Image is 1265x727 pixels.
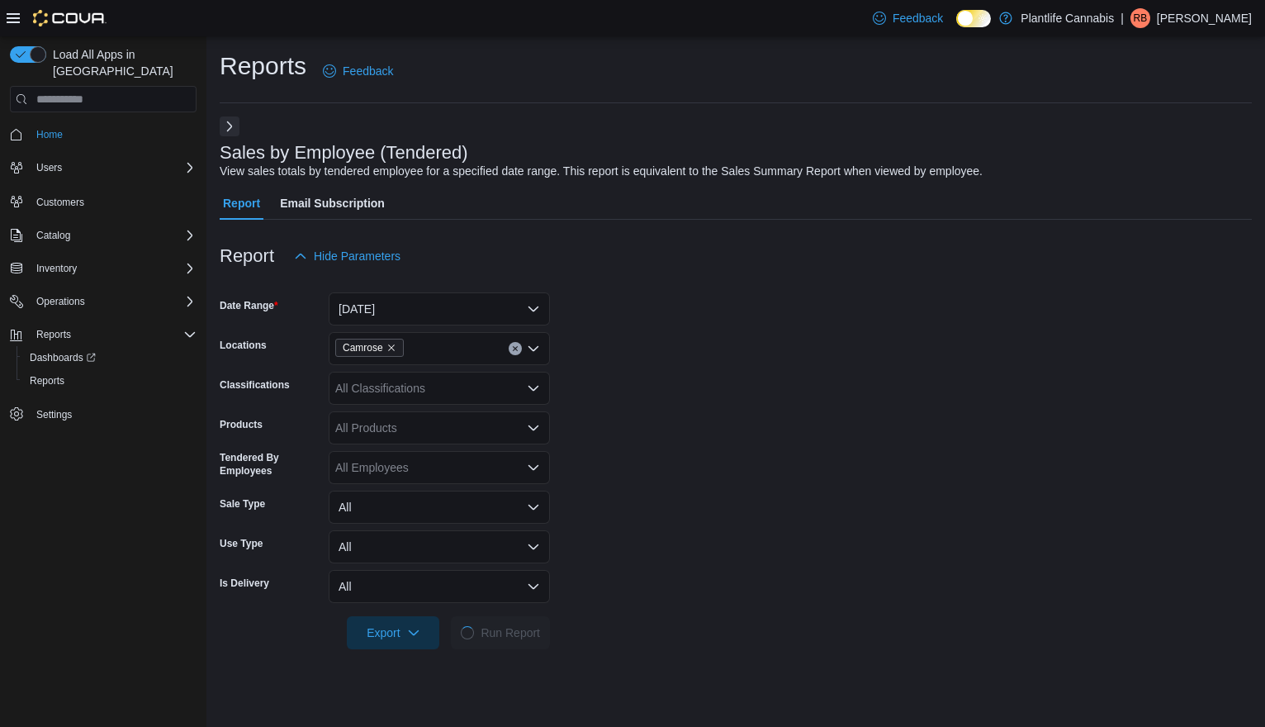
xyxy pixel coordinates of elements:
button: Reports [30,325,78,344]
button: Inventory [3,257,203,280]
label: Locations [220,339,267,352]
label: Products [220,418,263,431]
button: Operations [30,292,92,311]
span: Email Subscription [280,187,385,220]
a: Feedback [316,55,400,88]
a: Settings [30,405,78,425]
button: All [329,570,550,603]
nav: Complex example [10,116,197,469]
span: Dashboards [30,351,96,364]
span: Settings [30,404,197,425]
button: Open list of options [527,382,540,395]
span: Loading [460,625,475,640]
a: Feedback [866,2,950,35]
button: Home [3,122,203,146]
label: Use Type [220,537,263,550]
span: Reports [30,325,197,344]
span: Reports [23,371,197,391]
span: Settings [36,408,72,421]
p: [PERSON_NAME] [1157,8,1252,28]
span: Users [36,161,62,174]
span: Feedback [343,63,393,79]
button: Export [347,616,439,649]
button: Operations [3,290,203,313]
span: Customers [36,196,84,209]
button: Reports [3,323,203,346]
span: Inventory [36,262,77,275]
button: [DATE] [329,292,550,325]
button: Catalog [30,226,77,245]
span: Camrose [343,340,383,356]
button: All [329,491,550,524]
span: Feedback [893,10,943,26]
span: Dashboards [23,348,197,368]
button: Inventory [30,259,83,278]
button: Hide Parameters [287,240,407,273]
h3: Sales by Employee (Tendered) [220,143,468,163]
span: Catalog [30,226,197,245]
button: All [329,530,550,563]
div: Rae Bater [1130,8,1150,28]
span: Operations [36,295,85,308]
label: Is Delivery [220,577,269,590]
p: Plantlife Cannabis [1021,8,1114,28]
button: Users [30,158,69,178]
a: Dashboards [23,348,102,368]
button: LoadingRun Report [451,616,550,649]
button: Open list of options [527,342,540,355]
span: Hide Parameters [314,248,400,264]
button: Catalog [3,224,203,247]
span: Home [36,128,63,141]
span: Load All Apps in [GEOGRAPHIC_DATA] [46,46,197,79]
span: Export [357,616,429,649]
a: Customers [30,192,91,212]
span: Camrose [335,339,404,357]
button: Next [220,116,239,136]
button: Reports [17,369,203,392]
span: Dark Mode [956,27,957,28]
p: | [1120,8,1124,28]
img: Cova [33,10,107,26]
h1: Reports [220,50,306,83]
span: Customers [30,191,197,211]
button: Open list of options [527,421,540,435]
label: Date Range [220,299,278,312]
h3: Report [220,246,274,266]
button: Open list of options [527,461,540,474]
span: Report [223,187,260,220]
label: Classifications [220,378,290,392]
button: Settings [3,402,203,426]
button: Clear input [509,342,522,355]
label: Tendered By Employees [220,451,322,478]
span: Run Report [481,625,540,641]
button: Customers [3,189,203,213]
div: View sales totals by tendered employee for a specified date range. This report is equivalent to t... [220,163,983,180]
button: Users [3,156,203,179]
input: Dark Mode [956,10,991,27]
span: Users [30,158,197,178]
span: Reports [36,328,71,341]
a: Home [30,125,69,145]
span: Operations [30,292,197,311]
a: Reports [23,371,71,391]
button: Remove Camrose from selection in this group [386,343,396,353]
a: Dashboards [17,346,203,369]
span: Catalog [36,229,70,242]
label: Sale Type [220,497,265,511]
span: Reports [30,374,64,387]
span: RB [1134,8,1148,28]
span: Home [30,124,197,145]
span: Inventory [30,259,197,278]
